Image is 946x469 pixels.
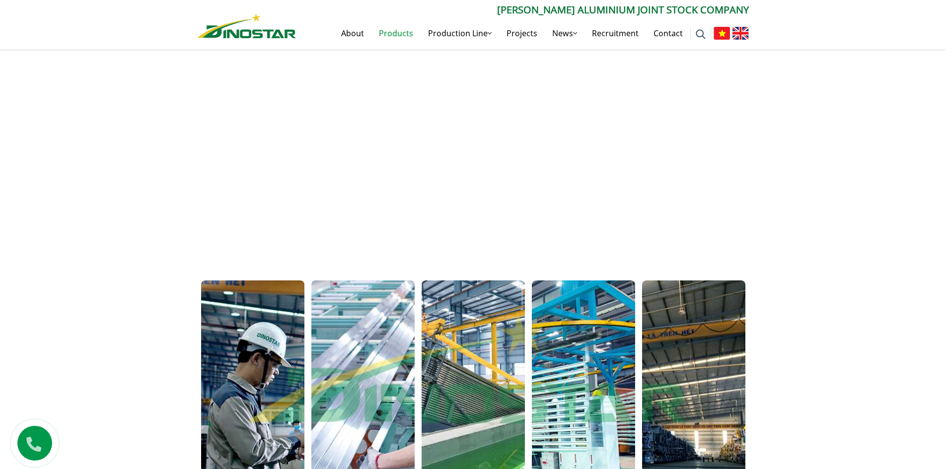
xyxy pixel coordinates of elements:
[584,17,646,49] a: Recruitment
[732,27,749,40] img: English
[646,17,690,49] a: Contact
[296,2,749,17] p: [PERSON_NAME] ALUMINIUM JOINT STOCK COMPANY
[371,17,421,49] a: Products
[198,13,296,38] img: Nhôm Dinostar
[714,27,730,40] img: Tiếng Việt
[545,17,584,49] a: News
[334,17,371,49] a: About
[499,17,545,49] a: Projects
[421,17,499,49] a: Production Line
[696,29,706,39] img: search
